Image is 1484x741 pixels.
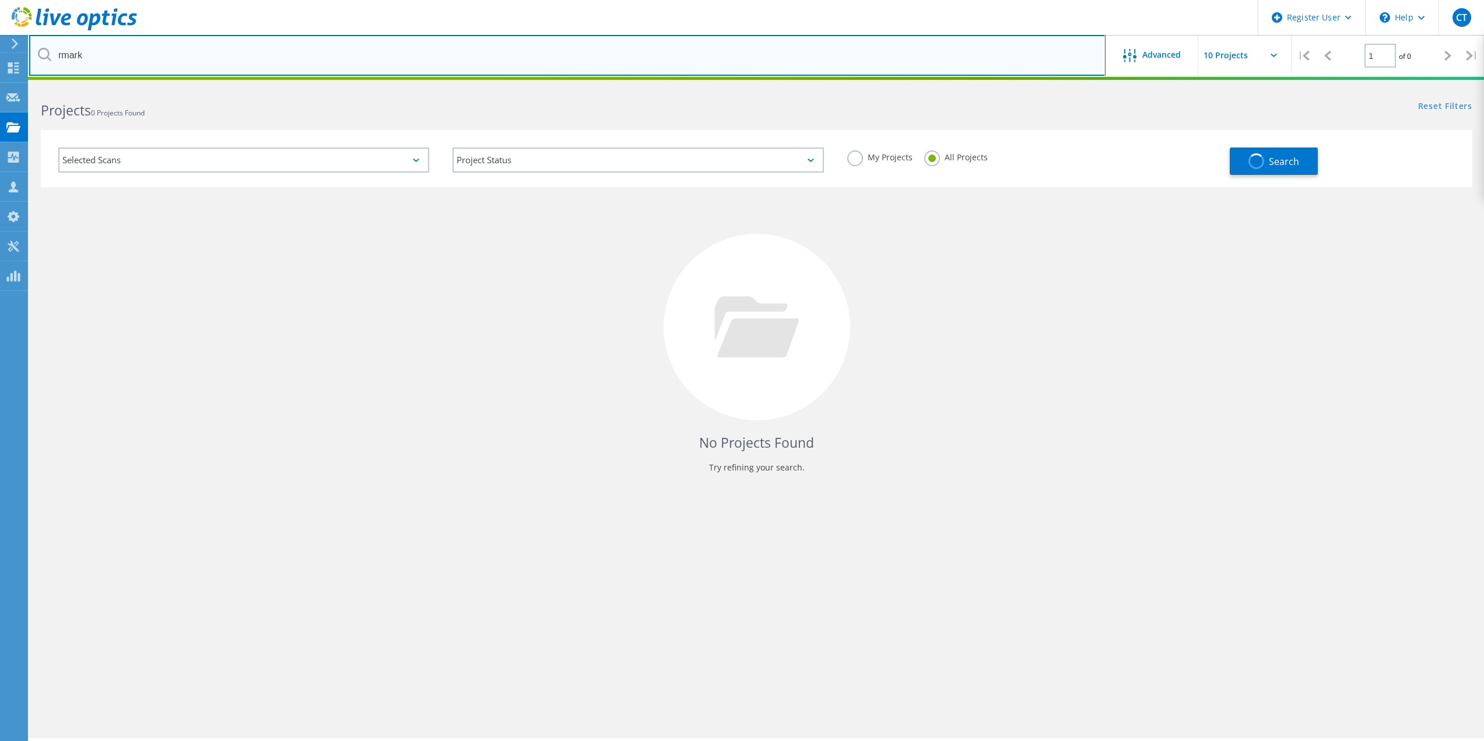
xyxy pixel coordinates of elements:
a: Live Optics Dashboard [12,24,137,33]
span: of 0 [1399,51,1411,61]
label: All Projects [924,150,988,161]
button: Search [1230,148,1318,175]
div: | [1460,35,1484,76]
h4: No Projects Found [52,433,1461,452]
span: 0 Projects Found [91,108,145,118]
label: My Projects [847,150,913,161]
div: Project Status [452,148,823,173]
div: Selected Scans [58,148,429,173]
svg: \n [1380,12,1390,23]
a: Reset Filters [1418,102,1472,112]
b: Projects [41,101,91,120]
span: Advanced [1142,51,1181,59]
span: Search [1269,155,1299,168]
div: | [1292,35,1315,76]
p: Try refining your search. [52,458,1461,477]
input: Search projects by name, owner, ID, company, etc [29,35,1106,76]
span: CT [1456,13,1467,22]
